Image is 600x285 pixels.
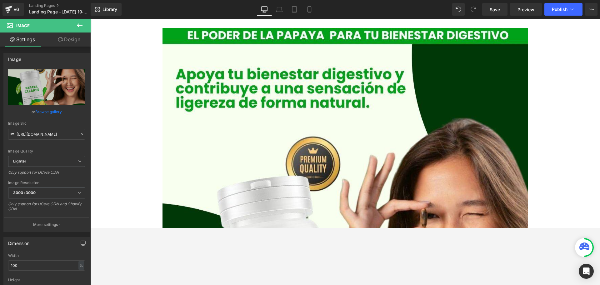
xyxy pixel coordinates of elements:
[257,3,272,16] a: Desktop
[8,237,30,246] div: Dimension
[33,222,58,227] p: More settings
[13,190,36,195] b: 3000x3000
[452,3,465,16] button: Undo
[552,7,567,12] span: Publish
[12,5,20,13] div: v6
[490,6,500,13] span: Save
[517,6,534,13] span: Preview
[302,3,317,16] a: Mobile
[272,3,287,16] a: Laptop
[8,181,85,185] div: Image Resolution
[544,3,582,16] button: Publish
[2,3,24,16] a: v6
[8,129,85,140] input: Link
[102,7,117,12] span: Library
[8,108,85,115] div: or
[8,149,85,153] div: Image Quality
[467,3,480,16] button: Redo
[8,121,85,126] div: Image Src
[13,159,26,163] b: Lighter
[29,3,101,8] a: Landing Pages
[8,202,85,216] div: Only support for UCare CDN and Shopify CDN
[4,217,89,232] button: More settings
[579,264,594,279] div: Open Intercom Messenger
[8,253,85,258] div: Width
[8,170,85,179] div: Only support for UCare CDN
[16,23,30,28] span: Image
[35,106,62,117] a: Browse gallery
[510,3,542,16] a: Preview
[8,260,85,271] input: auto
[287,3,302,16] a: Tablet
[78,261,84,270] div: %
[91,3,122,16] a: New Library
[8,53,21,62] div: Image
[29,9,89,14] span: Landing Page - [DATE] 19:16:19
[8,278,85,282] div: Height
[47,32,92,47] a: Design
[585,3,597,16] button: More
